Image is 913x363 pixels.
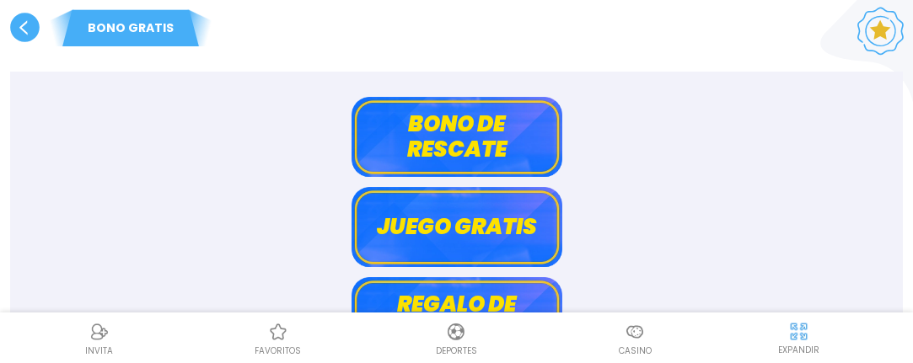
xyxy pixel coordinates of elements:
[10,319,189,357] a: ReferralReferralINVITA
[255,344,301,357] p: favoritos
[189,319,368,357] a: Casino FavoritosCasino Favoritosfavoritos
[352,97,562,177] button: Bono de rescate
[436,344,477,357] p: Deportes
[42,19,219,36] p: BONO GRATIS
[368,319,546,357] a: DeportesDeportesDeportes
[352,187,562,267] button: Juego gratis
[625,322,645,342] img: Casino
[268,322,288,342] img: Casino Favoritos
[446,322,466,342] img: Deportes
[619,344,652,357] p: Casino
[788,321,809,342] img: hide
[85,344,113,357] p: INVITA
[89,322,110,342] img: Referral
[778,344,819,356] p: EXPANDIR
[545,319,724,357] a: CasinoCasinoCasino
[352,277,562,357] button: Regalo de cumpleaños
